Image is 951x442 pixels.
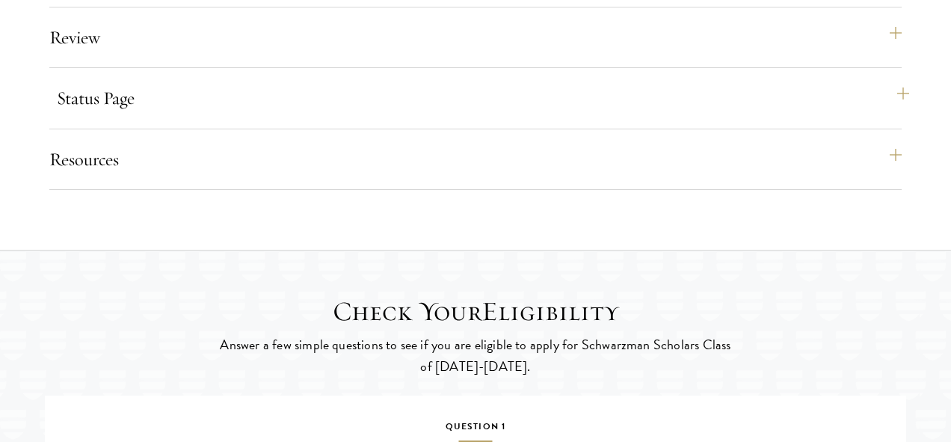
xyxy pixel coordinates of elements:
[49,141,902,177] button: Resources
[56,418,895,442] h5: Question 1
[49,19,902,55] button: Review
[57,80,909,116] button: Status Page
[218,295,733,328] h2: Check Your Eligibility
[218,334,733,376] p: Answer a few simple questions to see if you are eligible to apply for Schwarzman Scholars Class o...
